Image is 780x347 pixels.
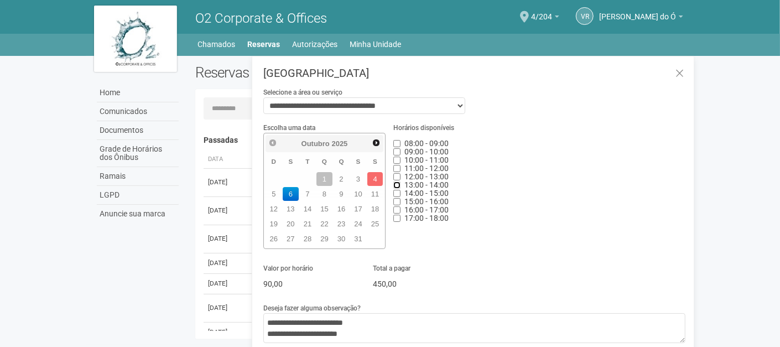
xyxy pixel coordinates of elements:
a: Grade de Horários dos Ônibus [97,140,179,167]
a: 1 [316,172,332,186]
span: Horário indisponível [404,180,449,189]
input: 16:00 - 17:00 [393,206,401,214]
span: O2 Corporate & Offices [195,11,327,26]
input: 09:00 - 10:00 [393,148,401,156]
a: 5 [266,187,282,201]
input: 10:00 - 11:00 [393,157,401,164]
a: 18 [367,202,383,216]
a: 31 [350,232,366,246]
td: Sala de Reunião Interna 2 Bloco 2 (até 30 pessoas) [248,294,567,322]
span: Anterior [268,138,277,147]
td: Sala de Reunião Interna 1 Bloco 4 (até 30 pessoas) [248,196,567,225]
a: 11 [367,187,383,201]
td: [DATE] [204,273,248,294]
a: 24 [350,217,366,231]
input: 12:00 - 13:00 [393,173,401,180]
a: Anuncie sua marca [97,205,179,223]
a: 4 [367,172,383,186]
td: Sala de Reunião Interna 2 Bloco 2 (até 30 pessoas) [248,322,567,343]
span: Domingo [272,158,276,165]
a: Comunicados [97,102,179,121]
a: 22 [316,217,332,231]
span: Sexta [356,158,361,165]
th: Data [204,151,248,169]
label: Horários disponíveis [393,123,454,133]
a: [PERSON_NAME] do Ó [599,14,683,23]
a: Home [97,84,179,102]
a: Minha Unidade [350,37,401,52]
td: Sala de Reunião Interna 1 Bloco 4 (até 30 pessoas) [248,225,567,253]
td: [DATE] [204,294,248,322]
span: Horário indisponível [404,189,449,198]
a: Ramais [97,167,179,186]
a: 19 [266,217,282,231]
a: 27 [283,232,299,246]
span: Horário indisponível [404,164,449,173]
input: 15:00 - 16:00 [393,198,401,205]
span: Segunda [288,158,293,165]
input: 08:00 - 09:00 [393,140,401,147]
input: 11:00 - 12:00 [393,165,401,172]
a: VR [576,7,594,25]
label: Selecione a área ou serviço [263,87,342,97]
a: 3 [350,172,366,186]
input: 14:00 - 15:00 [393,190,401,197]
a: 6 [283,187,299,201]
input: 17:00 - 18:00 [393,215,401,222]
a: 14 [300,202,316,216]
span: Viviane Rocha do Ó [599,2,676,21]
td: Sala de Reunião Interna 2 Bloco 2 (até 30 pessoas) [248,273,567,294]
a: Documentos [97,121,179,140]
span: Horário indisponível [404,172,449,181]
td: [DATE] [204,168,248,196]
a: 21 [300,217,316,231]
p: 450,00 [373,279,466,289]
span: Horário indisponível [404,147,449,156]
span: Outubro [301,139,330,148]
td: Sala de Reunião Externa 3A (até 8 pessoas) [248,253,567,273]
a: 12 [266,202,282,216]
p: 90,00 [263,279,356,289]
span: Horário indisponível [404,139,449,148]
a: LGPD [97,186,179,205]
th: Área ou Serviço [248,151,567,169]
img: logo.jpg [94,6,177,72]
span: Sábado [373,158,377,165]
td: Sala de Reunião Externa 3A (até 8 pessoas) [248,168,567,196]
a: 17 [350,202,366,216]
a: 25 [367,217,383,231]
a: 30 [334,232,350,246]
td: [DATE] [204,253,248,273]
span: Horário indisponível [404,214,449,222]
td: [DATE] [204,196,248,225]
h4: Passadas [204,136,678,144]
span: Horário indisponível [404,156,449,164]
a: 20 [283,217,299,231]
h2: Reservas [195,64,432,81]
a: 8 [316,187,332,201]
a: Próximo [370,136,382,149]
label: Valor por horário [263,263,313,273]
label: Total a pagar [373,263,410,273]
a: 7 [300,187,316,201]
a: Chamados [197,37,235,52]
td: [DATE] [204,225,248,253]
span: Horário indisponível [404,197,449,206]
input: 13:00 - 14:00 [393,182,401,189]
label: Escolha uma data [263,123,315,133]
a: 13 [283,202,299,216]
span: Quinta [339,158,344,165]
a: Autorizações [292,37,337,52]
span: Próximo [372,138,381,147]
a: 2 [334,172,350,186]
span: Quarta [322,158,327,165]
td: [DATE] [204,322,248,343]
a: 10 [350,187,366,201]
span: 4/204 [531,2,552,21]
span: Terça [305,158,309,165]
span: 2025 [331,139,347,148]
a: Anterior [267,136,279,149]
label: Deseja fazer alguma observação? [263,303,361,313]
a: 15 [316,202,332,216]
a: 28 [300,232,316,246]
